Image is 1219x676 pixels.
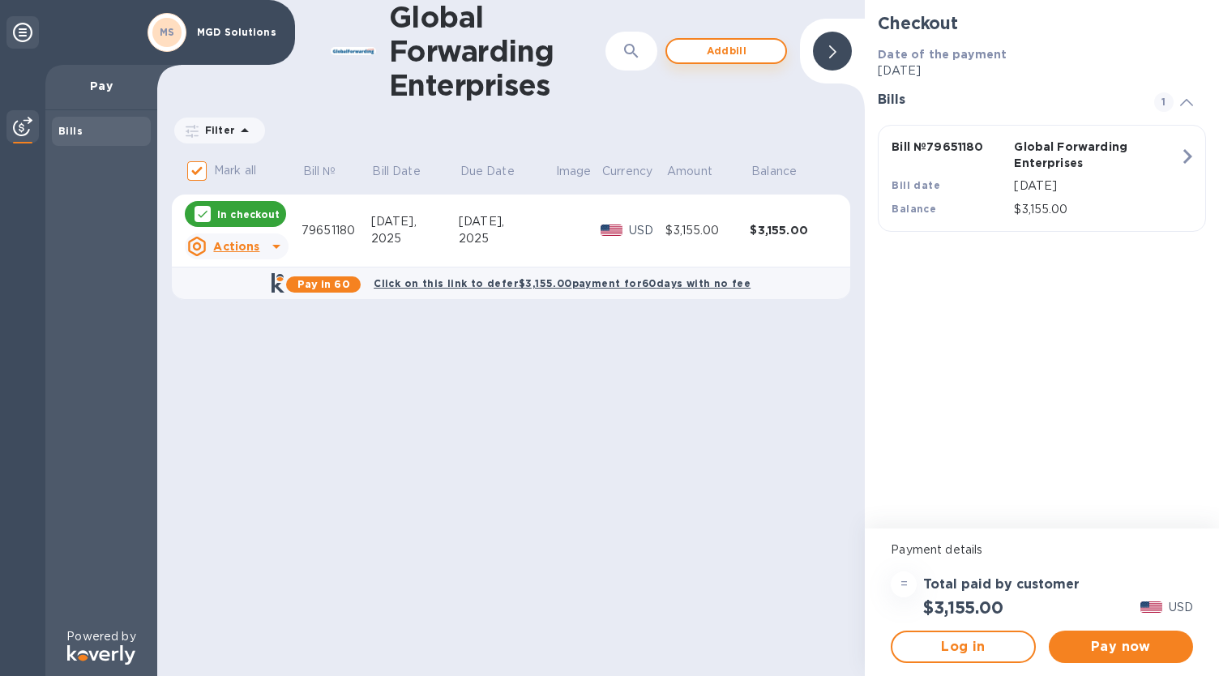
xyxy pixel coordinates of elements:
span: Balance [751,163,818,180]
p: [DATE] [1014,178,1179,195]
p: Global Forwarding Enterprises [1014,139,1130,171]
img: Logo [67,645,135,665]
p: Image [556,163,592,180]
div: 2025 [459,230,554,247]
span: 1 [1154,92,1174,112]
p: Bill Date [372,163,420,180]
span: Add bill [680,41,772,61]
p: Balance [751,163,797,180]
span: Pay now [1062,637,1180,657]
span: Amount [667,163,734,180]
u: Actions [213,240,259,253]
div: [DATE], [371,213,459,230]
p: Bill № [303,163,336,180]
h3: Total paid by customer [923,577,1080,593]
p: Amount [667,163,712,180]
b: Bill date [892,179,940,191]
h3: Bills [878,92,1135,108]
div: [DATE], [459,213,554,230]
b: MS [160,26,175,38]
b: Date of the payment [878,48,1007,61]
h2: Checkout [878,13,1206,33]
b: Balance [892,203,936,215]
h2: $3,155.00 [923,597,1003,618]
div: $3,155.00 [750,222,834,238]
b: Pay in 60 [297,278,350,290]
button: Addbill [665,38,787,64]
p: Filter [199,123,235,137]
p: USD [1169,599,1193,616]
button: Log in [891,631,1035,663]
b: Bills [58,125,83,137]
img: USD [1140,601,1162,613]
div: $3,155.00 [665,222,750,239]
p: Currency [602,163,652,180]
span: Bill № [303,163,357,180]
p: Bill № 79651180 [892,139,1007,155]
img: USD [601,225,622,236]
p: USD [629,222,665,239]
span: Log in [905,637,1020,657]
span: Bill Date [372,163,441,180]
button: Bill №79651180Global Forwarding EnterprisesBill date[DATE]Balance$3,155.00 [878,125,1206,232]
p: Mark all [214,162,256,179]
p: Payment details [891,541,1193,558]
p: MGD Solutions [197,27,278,38]
p: Powered by [66,628,135,645]
div: 2025 [371,230,459,247]
button: Pay now [1049,631,1193,663]
p: $3,155.00 [1014,201,1179,218]
div: = [891,571,917,597]
p: In checkout [217,208,280,221]
p: Pay [58,78,144,94]
span: Due Date [460,163,536,180]
div: 79651180 [302,222,371,239]
p: [DATE] [878,62,1206,79]
b: Click on this link to defer $3,155.00 payment for 60 days with no fee [374,277,751,289]
p: Due Date [460,163,515,180]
